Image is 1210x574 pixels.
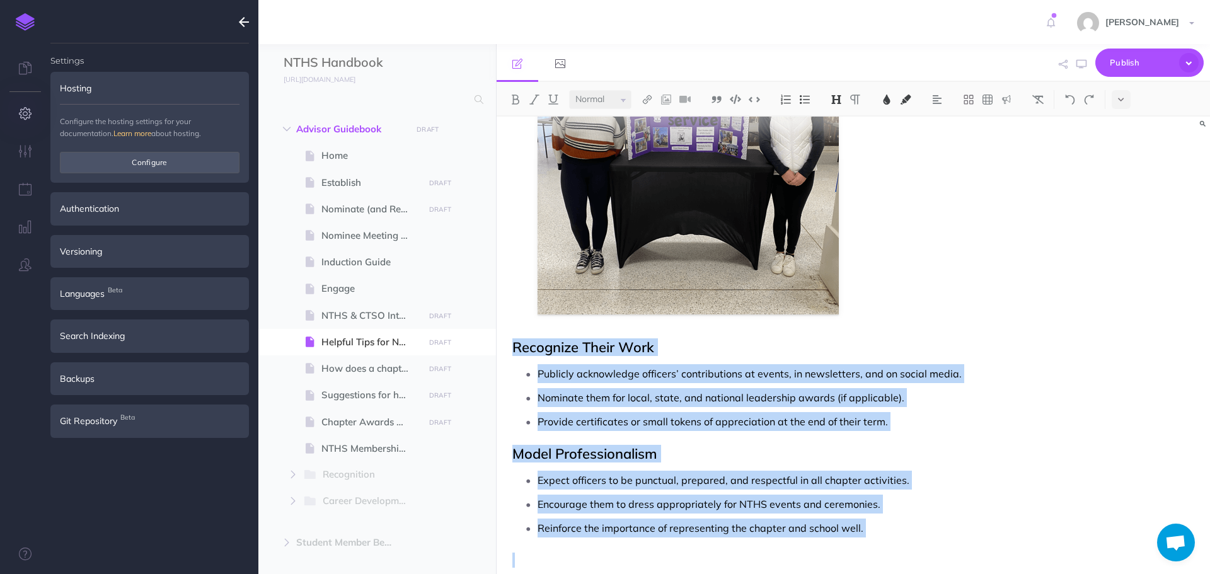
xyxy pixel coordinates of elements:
[60,152,239,173] button: Configure
[660,95,672,105] img: Add image button
[296,535,405,550] span: Student Member Benefits Guide
[50,43,249,65] h4: Settings
[1001,95,1012,105] img: Callout dropdown menu button
[321,387,420,403] span: Suggestions for having a Successful Chapter
[799,95,810,105] img: Unordered list button
[321,148,420,163] span: Home
[1099,16,1185,28] span: [PERSON_NAME]
[321,281,420,296] span: Engage
[711,95,722,105] img: Blockquote button
[321,441,420,456] span: NTHS Membership Criteria
[321,361,420,376] span: How does a chapter implement the Core Four Objectives?
[323,467,401,483] span: Recognition
[538,367,962,380] span: Publicly acknowledge officers’ contributions at events, in newsletters, and on social media.
[50,362,249,395] div: Backups
[16,13,35,31] img: logo-mark.svg
[548,95,559,105] img: Underline button
[60,414,117,428] span: Git Repository
[323,493,417,510] span: Career Development
[117,411,138,424] span: Beta
[831,95,842,105] img: Headings dropdown button
[424,335,456,350] button: DRAFT
[538,522,863,534] span: Reinforce the importance of representing the chapter and school well.
[538,415,888,428] span: Provide certificates or small tokens of appreciation at the end of their term.
[538,474,909,486] span: Expect officers to be punctual, prepared, and respectful in all chapter activities.
[321,255,420,270] span: Induction Guide
[512,338,654,356] span: Recognize Their Work
[284,75,355,84] small: [URL][DOMAIN_NAME]
[105,284,125,297] span: Beta
[982,95,993,105] img: Create table button
[512,445,657,462] span: Model Professionalism
[429,312,451,320] small: DRAFT
[529,95,540,105] img: Italic button
[50,277,249,310] div: LanguagesBeta
[1064,95,1076,105] img: Undo
[50,319,249,352] div: Search Indexing
[321,415,420,430] span: Chapter Awards Program
[424,176,456,190] button: DRAFT
[900,95,911,105] img: Text background color button
[429,338,451,347] small: DRAFT
[538,498,880,510] span: Encourage them to dress appropriately for NTHS events and ceremonies.
[50,192,249,225] div: Authentication
[113,129,151,138] a: Learn more
[429,418,451,427] small: DRAFT
[424,362,456,376] button: DRAFT
[429,365,451,373] small: DRAFT
[850,95,861,105] img: Paragraph button
[321,308,420,323] span: NTHS & CTSO Integration Guide
[679,95,691,105] img: Add video button
[429,205,451,214] small: DRAFT
[642,95,653,105] img: Link button
[412,122,444,137] button: DRAFT
[424,309,456,323] button: DRAFT
[749,95,760,104] img: Inline code button
[321,335,420,350] span: Helpful Tips for NTHS Chapter Officers
[50,72,249,105] div: Hosting
[1083,95,1095,105] img: Redo
[50,405,249,437] div: Git RepositoryBeta
[296,122,405,137] span: Advisor Guidebook
[538,391,904,404] span: Nominate them for local, state, and national leadership awards (if applicable).
[284,88,467,111] input: Search
[424,388,456,403] button: DRAFT
[60,287,105,301] span: Languages
[510,95,521,105] img: Bold button
[1095,49,1204,77] button: Publish
[1157,524,1195,561] a: Open chat
[1032,95,1044,105] img: Clear styles button
[1077,12,1099,34] img: e15ca27c081d2886606c458bc858b488.jpg
[424,202,456,217] button: DRAFT
[730,95,741,104] img: Code block button
[50,235,249,268] div: Versioning
[258,72,368,85] a: [URL][DOMAIN_NAME]
[780,95,792,105] img: Ordered list button
[321,202,420,217] span: Nominate (and Register)
[1110,53,1173,72] span: Publish
[424,415,456,430] button: DRAFT
[429,179,451,187] small: DRAFT
[284,54,432,72] input: Documentation Name
[881,95,892,105] img: Text color button
[417,125,439,134] small: DRAFT
[931,95,943,105] img: Alignment dropdown menu button
[429,391,451,399] small: DRAFT
[321,228,420,243] span: Nominee Meeting Guide
[60,115,239,139] p: Configure the hosting settings for your documentation. about hosting.
[321,175,420,190] span: Establish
